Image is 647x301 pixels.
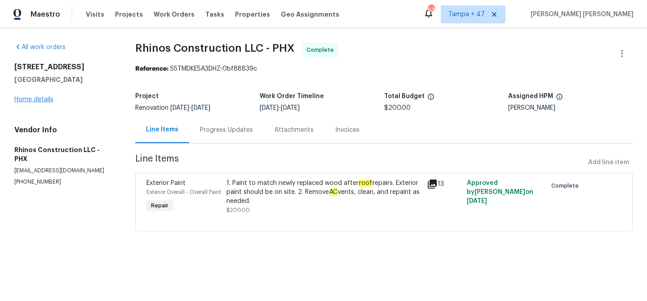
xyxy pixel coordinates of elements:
[205,11,224,18] span: Tasks
[427,179,461,189] div: 13
[551,181,582,190] span: Complete
[384,105,411,111] span: $200.00
[115,10,143,19] span: Projects
[335,126,359,135] div: Invoices
[135,66,168,72] b: Reference:
[147,201,172,210] span: Repair
[260,93,324,99] h5: Work Order Timeline
[191,105,210,111] span: [DATE]
[306,45,337,54] span: Complete
[556,93,563,105] span: The hpm assigned to this work order.
[428,5,434,14] div: 631
[281,105,300,111] span: [DATE]
[170,105,189,111] span: [DATE]
[508,93,553,99] h5: Assigned HPM
[86,10,104,19] span: Visits
[146,125,178,134] div: Line Items
[260,105,300,111] span: -
[448,10,485,19] span: Tampa + 47
[427,93,434,105] span: The total cost of line items that have been proposed by Opendoor. This sum includes line items th...
[146,180,186,186] span: Exterior Paint
[329,189,338,196] em: AC
[200,126,253,135] div: Progress Updates
[384,93,425,99] h5: Total Budget
[527,10,634,19] span: [PERSON_NAME] [PERSON_NAME]
[135,64,633,73] div: 55TMDKE5A3DHZ-0bf88839c
[14,44,66,50] a: All work orders
[235,10,270,19] span: Properties
[275,126,314,135] div: Attachments
[14,63,114,72] h2: [STREET_ADDRESS]
[359,180,372,187] em: roof
[14,96,53,103] a: Home details
[260,105,279,111] span: [DATE]
[508,105,633,111] div: [PERSON_NAME]
[226,207,250,213] span: $200.00
[135,93,159,99] h5: Project
[14,145,114,163] h5: Rhinos Construction LLC - PHX
[146,189,221,195] span: Exterior Overall - Overall Paint
[14,75,114,84] h5: [GEOGRAPHIC_DATA]
[135,105,210,111] span: Renovation
[467,180,533,204] span: Approved by [PERSON_NAME] on
[170,105,210,111] span: -
[226,179,421,206] div: 1. Paint to match newly replaced wood after repairs. Exterior paint should be on site. 2. Remove ...
[135,43,295,54] span: Rhinos Construction LLC - PHX
[467,198,487,204] span: [DATE]
[31,10,60,19] span: Maestro
[154,10,195,19] span: Work Orders
[281,10,339,19] span: Geo Assignments
[135,154,585,171] span: Line Items
[14,167,114,175] p: [EMAIL_ADDRESS][DOMAIN_NAME]
[14,126,114,135] h4: Vendor Info
[14,178,114,186] p: [PHONE_NUMBER]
